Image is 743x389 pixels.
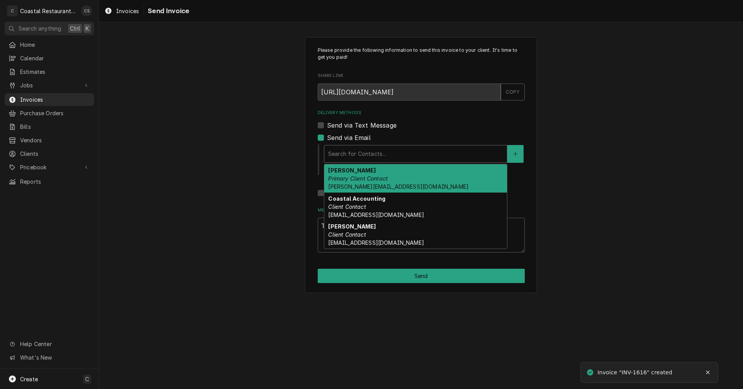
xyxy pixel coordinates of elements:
strong: [PERSON_NAME] [328,167,376,174]
span: [EMAIL_ADDRESS][DOMAIN_NAME] [328,212,424,218]
a: Invoices [101,5,142,17]
span: C [85,375,89,383]
a: Go to Pricebook [5,161,94,174]
div: Button Group Row [318,269,525,283]
svg: Create New Contact [513,151,518,157]
span: Create [20,376,38,382]
p: Please provide the following information to send this invoice to your client. It's time to get yo... [318,47,525,61]
div: Invoice Send Form [318,47,525,253]
label: Delivery Methods [318,110,525,116]
button: COPY [501,84,525,101]
span: Calendar [20,54,90,62]
span: K [86,24,89,32]
a: Invoices [5,93,94,106]
span: Send Invoice [146,6,189,16]
span: Jobs [20,81,79,89]
span: Purchase Orders [20,109,90,117]
div: Invoice Send [305,37,537,293]
label: Share Link [318,73,525,79]
div: Delivery Methods [318,110,525,198]
label: Send via Text Message [327,121,397,130]
div: Invoice "INV-1616" created [597,369,673,377]
span: Vendors [20,136,90,144]
div: Chris Sockriter's Avatar [81,5,92,16]
em: Client Contact [328,231,366,238]
a: Bills [5,120,94,133]
span: Reports [20,177,90,186]
span: Clients [20,150,90,158]
button: Send [318,269,525,283]
span: Help Center [20,340,89,348]
a: Purchase Orders [5,107,94,119]
span: Bills [20,123,90,131]
a: Go to What's New [5,351,94,364]
div: CS [81,5,92,16]
a: Calendar [5,52,94,65]
a: Estimates [5,65,94,78]
a: Home [5,38,94,51]
label: Send via Email [327,133,371,142]
span: Invoices [20,96,90,104]
span: Search anything [19,24,61,32]
a: Go to Help Center [5,338,94,350]
div: Button Group [318,269,525,283]
span: What's New [20,353,89,362]
strong: [PERSON_NAME] [328,223,376,230]
a: Vendors [5,134,94,147]
label: Message to Client [318,207,525,213]
span: [EMAIL_ADDRESS][DOMAIN_NAME] [328,239,424,246]
textarea: Thank you for your business! [318,218,525,253]
span: Home [20,41,90,49]
span: Pricebook [20,163,79,171]
a: Reports [5,175,94,188]
span: [PERSON_NAME][EMAIL_ADDRESS][DOMAIN_NAME] [328,183,469,190]
button: Search anythingCtrlK [5,22,94,35]
div: C [7,5,18,16]
button: Create New Contact [507,145,524,163]
span: Invoices [116,7,139,15]
div: Coastal Restaurant Repair [20,7,77,15]
div: Message to Client [318,207,525,253]
em: Client Contact [328,203,366,210]
strong: Coastal Accounting [328,195,385,202]
div: Share Link [318,73,525,100]
span: Ctrl [70,24,80,32]
a: Clients [5,147,94,160]
em: Primary Client Contact [328,175,388,182]
span: Estimates [20,68,90,76]
a: Go to Jobs [5,79,94,92]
